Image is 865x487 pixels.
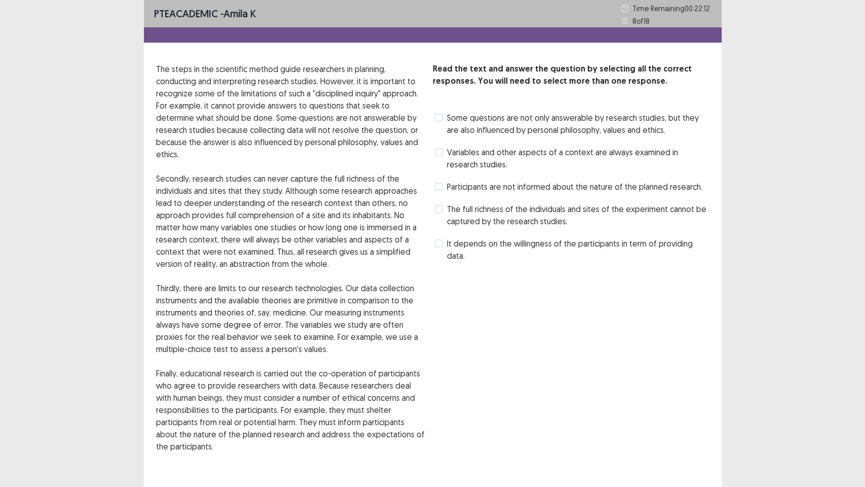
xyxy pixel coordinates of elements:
span: It depends on the willingness of the participants in term of providing data. [447,237,709,262]
span: The full richness of the individuals and sites of the experiment cannot be captured by the resear... [447,203,709,227]
span: PTE academic [154,7,218,20]
span: Some questions are not only answerable by research studies, but they are also influenced by perso... [447,112,709,136]
span: Variables and other aspects of a context are always examined in research studies. [447,146,709,170]
p: 8 of 18 [632,16,650,26]
p: Finally, educational research is carried out the co-operation of participants who agree to provid... [156,367,425,453]
p: The steps in the scientific method guide researchers in planning, conducting and interpreting res... [156,63,425,160]
p: Secondly, research studies can never capture the full richness of the individuals and sites that ... [156,172,425,270]
p: Thirdly, there are limits to our research technologies. Our data collection instruments and the a... [156,282,425,355]
p: Read the text and answer the question by selecting all the correct responses. You will need to se... [433,63,709,87]
p: Time Remaining 00 : 22 : 12 [632,3,711,14]
span: Participants are not informed about the nature of the planned research. [447,181,702,193]
p: - amila k [154,6,256,21]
